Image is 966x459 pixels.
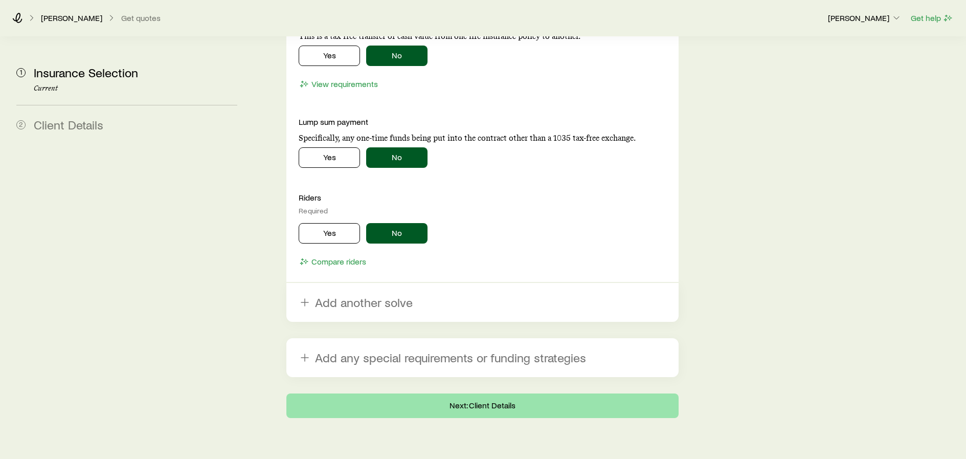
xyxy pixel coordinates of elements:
[827,12,902,25] button: [PERSON_NAME]
[299,192,666,203] p: Riders
[121,13,161,23] button: Get quotes
[41,13,102,23] p: [PERSON_NAME]
[286,338,678,377] button: Add any special requirements or funding strategies
[34,84,237,93] p: Current
[366,46,428,66] button: No
[910,12,954,24] button: Get help
[299,117,666,127] p: Lump sum payment
[299,31,666,41] p: This is a tax free transfer of cash value from one life insurance policy to another.
[299,133,666,143] p: Specifically, any one-time funds being put into the contract other than a 1035 tax-free exchange.
[299,78,378,90] button: View requirements
[366,147,428,168] button: No
[34,117,103,132] span: Client Details
[286,394,678,418] button: Next: Client Details
[299,147,360,168] button: Yes
[286,283,678,322] button: Add another solve
[366,223,428,244] button: No
[299,207,666,215] div: Required
[828,13,902,23] p: [PERSON_NAME]
[299,223,360,244] button: Yes
[16,68,26,77] span: 1
[16,120,26,129] span: 2
[34,65,138,80] span: Insurance Selection
[299,46,360,66] button: Yes
[299,256,367,268] button: Compare riders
